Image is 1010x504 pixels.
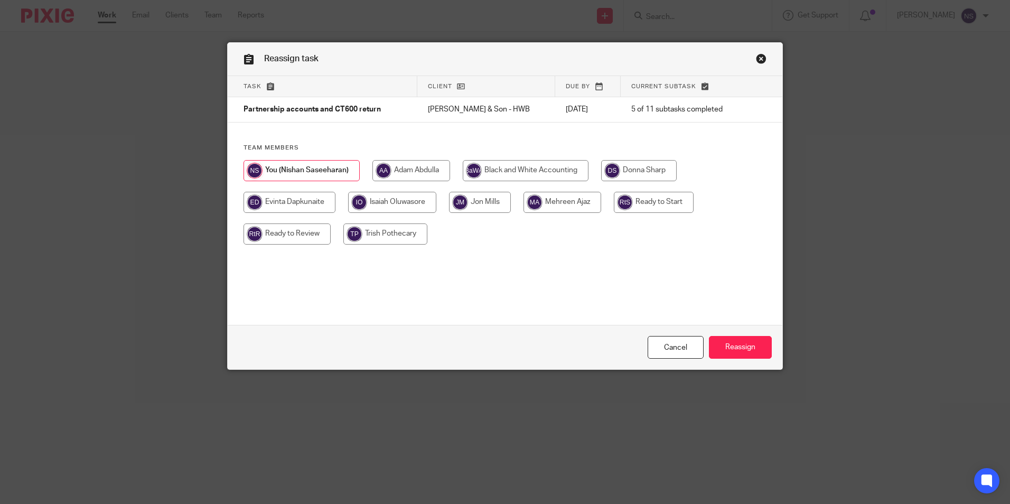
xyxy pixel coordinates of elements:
a: Close this dialog window [648,336,704,359]
span: Current subtask [631,83,696,89]
p: [DATE] [566,104,610,115]
p: [PERSON_NAME] & Son - HWB [428,104,545,115]
input: Reassign [709,336,772,359]
td: 5 of 11 subtasks completed [621,97,747,123]
span: Client [428,83,452,89]
h4: Team members [244,144,766,152]
a: Close this dialog window [756,53,766,68]
span: Partnership accounts and CT600 return [244,106,381,114]
span: Reassign task [264,54,319,63]
span: Task [244,83,261,89]
span: Due by [566,83,590,89]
